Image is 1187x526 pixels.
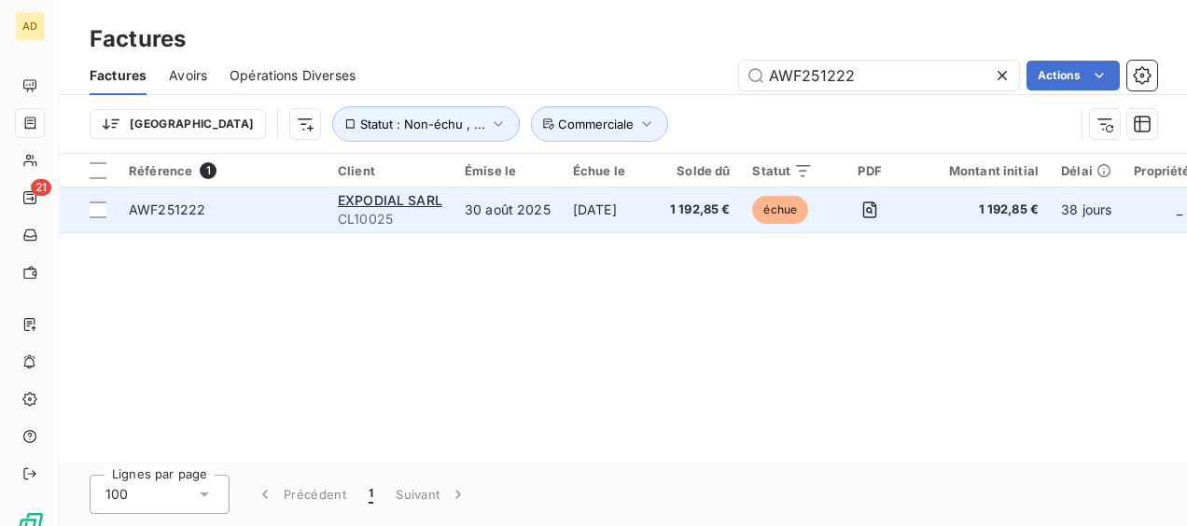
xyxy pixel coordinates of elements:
td: 30 août 2025 [454,187,562,232]
div: Solde dû [670,163,731,178]
div: Client [338,163,442,178]
div: Délai [1061,163,1111,178]
span: 100 [105,485,128,504]
span: EXPODIAL SARL [338,192,442,208]
span: _ [1177,201,1182,217]
button: 1 [357,475,384,514]
span: 1 [369,485,373,504]
span: échue [752,196,808,224]
button: Actions [1026,61,1120,90]
td: 38 jours [1050,187,1123,232]
span: 21 [31,179,51,196]
span: CL10025 [338,210,442,228]
div: AD [15,11,45,41]
div: PDF [835,163,903,178]
iframe: Intercom live chat [1124,463,1168,507]
button: Statut : Non-échu , ... [332,106,520,142]
div: Échue le [573,163,648,178]
span: Avoirs [169,66,207,85]
span: Référence [129,163,192,178]
div: Émise le [465,163,551,178]
div: Statut [752,163,813,178]
button: Commerciale [531,106,668,142]
td: [DATE] [562,187,659,232]
span: AWF251222 [129,201,205,217]
span: Opérations Diverses [230,66,356,85]
span: 1 [200,162,216,179]
h3: Factures [90,22,186,56]
span: 1 192,85 € [927,201,1039,219]
button: Précédent [244,475,357,514]
span: Commerciale [558,117,634,131]
button: [GEOGRAPHIC_DATA] [90,109,266,139]
input: Rechercher [739,61,1019,90]
span: Factures [90,66,147,85]
div: Montant initial [927,163,1039,178]
span: Statut : Non-échu , ... [360,117,485,131]
span: 1 192,85 € [670,201,731,219]
button: Suivant [384,475,479,514]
